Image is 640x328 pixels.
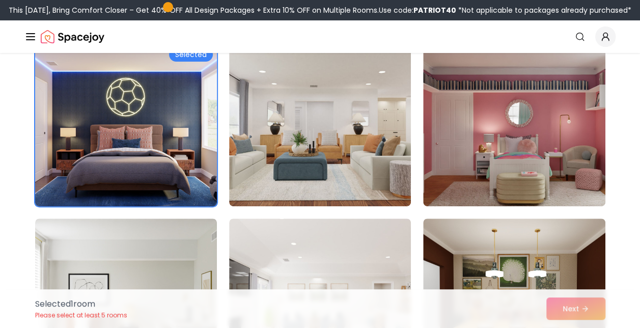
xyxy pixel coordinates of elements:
p: Selected 1 room [35,298,127,310]
img: Spacejoy Logo [41,26,104,47]
p: Please select at least 5 rooms [35,311,127,319]
img: Room room-2 [229,43,411,206]
div: This [DATE], Bring Comfort Closer – Get 40% OFF All Design Packages + Extra 10% OFF on Multiple R... [9,5,631,15]
img: Room room-3 [423,43,605,206]
nav: Global [24,20,616,53]
img: Room room-1 [31,39,221,210]
a: Spacejoy [41,26,104,47]
span: *Not applicable to packages already purchased* [456,5,631,15]
b: PATRIOT40 [413,5,456,15]
span: Use code: [379,5,456,15]
div: Selected [169,47,213,62]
